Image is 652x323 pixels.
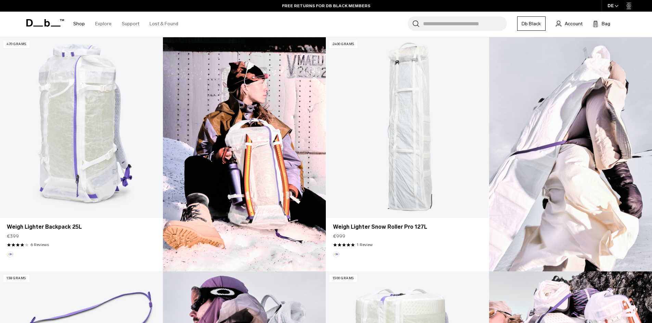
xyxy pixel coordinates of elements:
[333,251,339,257] button: Aurora
[333,223,482,231] a: Weigh Lighter Snow Roller Pro 127L
[3,41,29,48] p: 470 grams
[330,275,357,282] p: 1300 grams
[602,20,610,27] span: Bag
[326,37,489,218] a: Weigh Lighter Snow Roller Pro 127L
[517,16,546,31] a: Db Black
[150,12,178,36] a: Lost & Found
[73,12,85,36] a: Shop
[282,3,370,9] a: FREE RETURNS FOR DB BLACK MEMBERS
[593,19,610,28] button: Bag
[7,251,13,257] button: Aurora
[489,37,652,271] img: Content block image
[163,37,326,271] img: Content block image
[7,233,19,240] span: €399
[330,41,357,48] p: 2400 grams
[565,20,583,27] span: Account
[333,233,345,240] span: €999
[7,223,156,231] a: Weigh Lighter Backpack 25L
[30,242,49,248] a: 6 reviews
[3,275,29,282] p: 138 grams
[357,242,373,248] a: 1 reviews
[68,12,183,36] nav: Main Navigation
[95,12,112,36] a: Explore
[556,19,583,28] a: Account
[122,12,139,36] a: Support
